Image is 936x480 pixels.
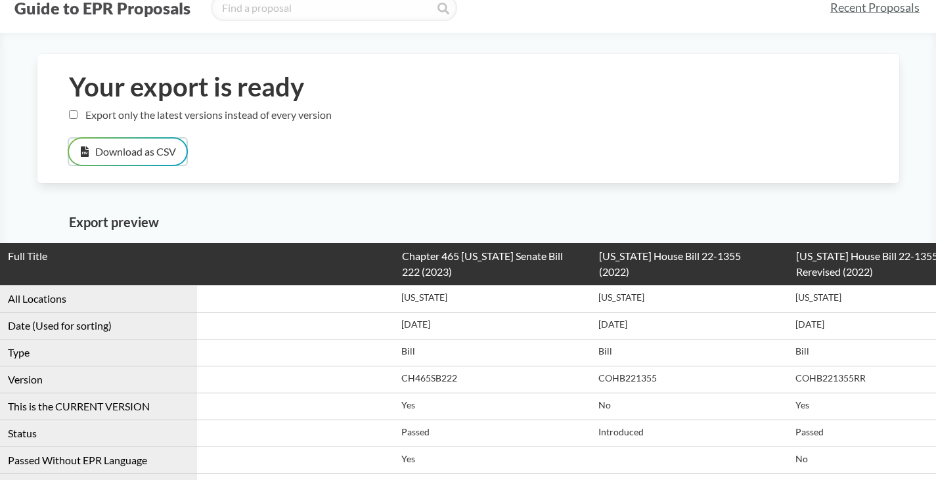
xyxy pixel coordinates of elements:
button: Download as CSV [69,139,187,165]
h2: Your export is ready [69,72,868,102]
td: COHB221355 [591,366,788,393]
td: Chapter 465 [US_STATE] Senate Bill 222 (2023) [394,243,591,286]
td: Yes [394,447,591,473]
td: CH465SB222 [394,366,591,393]
a: Download as CSV [69,139,202,173]
td: Bill [591,339,788,366]
td: [DATE] [394,312,591,339]
td: [US_STATE] [591,285,788,312]
td: No [591,393,788,420]
h2: Export preview [69,215,899,230]
td: [US_STATE] House Bill 22-1355 (2022) [591,243,788,286]
td: Yes [394,393,591,420]
td: Bill [394,339,591,366]
label: Export only the latest versions instead of every version [69,108,332,121]
td: Passed [394,420,591,447]
td: [US_STATE] [394,285,591,312]
input: Export only the latest versions instead of every version [69,110,78,119]
td: [DATE] [591,312,788,339]
td: Introduced [591,420,788,447]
